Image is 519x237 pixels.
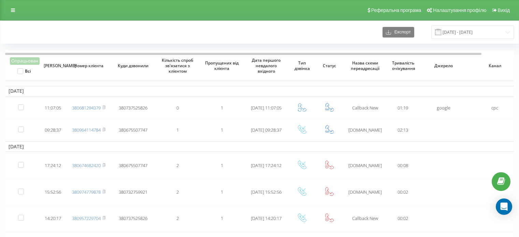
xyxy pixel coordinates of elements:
[161,58,194,74] span: Кількість спроб зв'язатися з клієнтом
[496,198,512,215] div: Open Intercom Messenger
[72,63,106,69] span: Номер клієнта
[498,8,510,13] span: Вихід
[251,105,282,111] span: [DATE] 11:07:05
[251,127,282,133] span: [DATE] 09:28:37
[119,215,147,221] span: 380737525826
[17,68,31,74] label: Всі
[176,215,179,221] span: 2
[320,63,338,69] span: Статус
[418,98,469,118] td: google
[119,105,147,111] span: 380737525826
[348,60,382,71] span: Назва схеми переадресації
[116,63,150,69] span: Куди дзвонили
[251,189,282,195] span: [DATE] 15:52:56
[39,153,67,178] td: 17:24:12
[221,215,223,221] span: 1
[424,63,464,69] span: Джерело
[119,127,147,133] span: 380675507747
[251,162,282,168] span: [DATE] 17:24:12
[221,105,223,111] span: 1
[119,189,147,195] span: 380732759921
[221,127,223,133] span: 1
[391,30,411,35] span: Експорт
[387,120,418,140] td: 02:13
[39,98,67,118] td: 11:07:05
[119,162,147,168] span: 380675507747
[387,153,418,178] td: 00:08
[221,189,223,195] span: 1
[343,206,387,231] td: Сallback New
[205,60,239,71] span: Пропущених від клієнта
[392,60,414,71] span: Тривалість очікування
[343,153,387,178] td: [DOMAIN_NAME]
[343,179,387,204] td: [DOMAIN_NAME]
[72,127,101,133] a: 380964114784
[44,63,62,69] span: [PERSON_NAME]
[251,215,282,221] span: [DATE] 14:20:17
[72,162,101,168] a: 380674682420
[176,189,179,195] span: 2
[39,120,67,140] td: 09:28:37
[72,189,101,195] a: 380974779878
[249,58,283,74] span: Дата першого невдалого вхідного
[387,98,418,118] td: 01:19
[293,60,311,71] span: Тип дзвінка
[383,27,414,38] button: Експорт
[475,63,515,69] span: Канал
[72,105,101,111] a: 380681294379
[176,162,179,168] span: 2
[221,162,223,168] span: 1
[343,120,387,140] td: [DOMAIN_NAME]
[176,127,179,133] span: 1
[387,179,418,204] td: 00:02
[39,179,67,204] td: 15:52:56
[39,206,67,231] td: 14:20:17
[72,215,101,221] a: 380957229704
[343,98,387,118] td: Сallback New
[176,105,179,111] span: 0
[387,206,418,231] td: 00:02
[371,8,421,13] span: Реферальна програма
[433,8,486,13] span: Налаштування профілю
